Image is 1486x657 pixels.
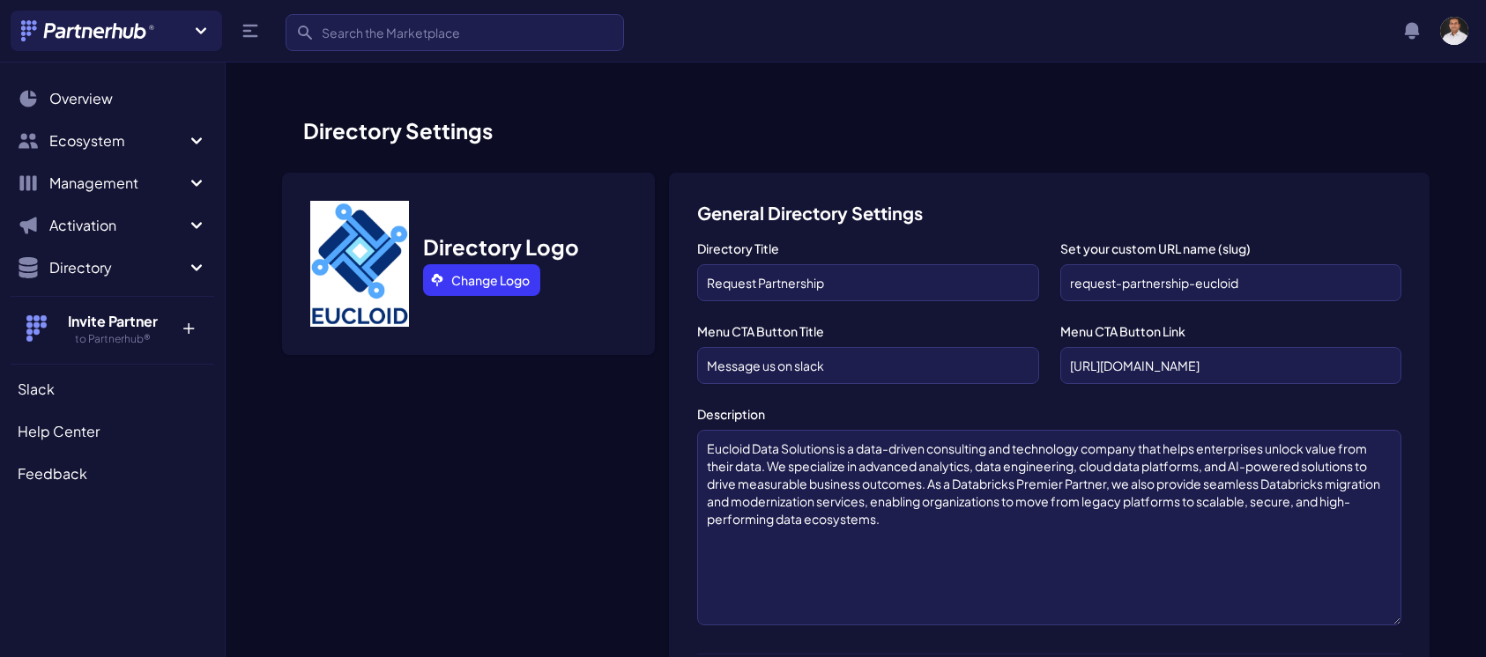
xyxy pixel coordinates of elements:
input: Partnerhub® Directory [697,264,1038,301]
span: Directory [49,257,186,278]
h1: Directory Settings [282,116,1430,144]
span: Help Center [18,421,100,442]
a: Help Center [11,414,214,449]
img: user photo [1440,17,1468,45]
button: Invite Partner to Partnerhub® + [11,296,214,360]
input: partnerhub-partners [1060,264,1401,301]
label: Description [697,405,1401,423]
h5: to Partnerhub® [56,332,169,346]
a: Slack [11,372,214,407]
button: Directory [11,250,214,285]
span: Ecosystem [49,130,186,151]
span: Activation [49,215,186,236]
a: Feedback [11,456,214,491]
label: Set your custom URL name (slug) [1060,240,1401,257]
button: Management [11,166,214,201]
span: Management [49,173,186,194]
label: Menu CTA Button Title [697,322,1038,340]
input: partnerhub.app/register [1060,347,1401,384]
input: Search the Marketplace [286,14,624,51]
span: Overview [49,88,113,109]
textarea: Eucloid Data Solutions is a data-driven consulting and technology company that helps enterprises ... [697,430,1401,625]
h3: General Directory Settings [697,201,1401,225]
a: Overview [11,81,214,116]
button: Ecosystem [11,123,214,159]
h3: Directory Logo [423,233,579,261]
h4: Invite Partner [56,311,169,332]
label: Menu CTA Button Link [1060,322,1401,340]
span: Slack [18,379,55,400]
button: Activation [11,208,214,243]
a: Change Logo [423,264,540,296]
input: Join Us [697,347,1038,384]
label: Directory Title [697,240,1038,257]
span: Feedback [18,463,87,484]
img: Partnerhub® Logo [21,20,156,41]
p: + [169,311,207,339]
img: Jese picture [310,201,409,327]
